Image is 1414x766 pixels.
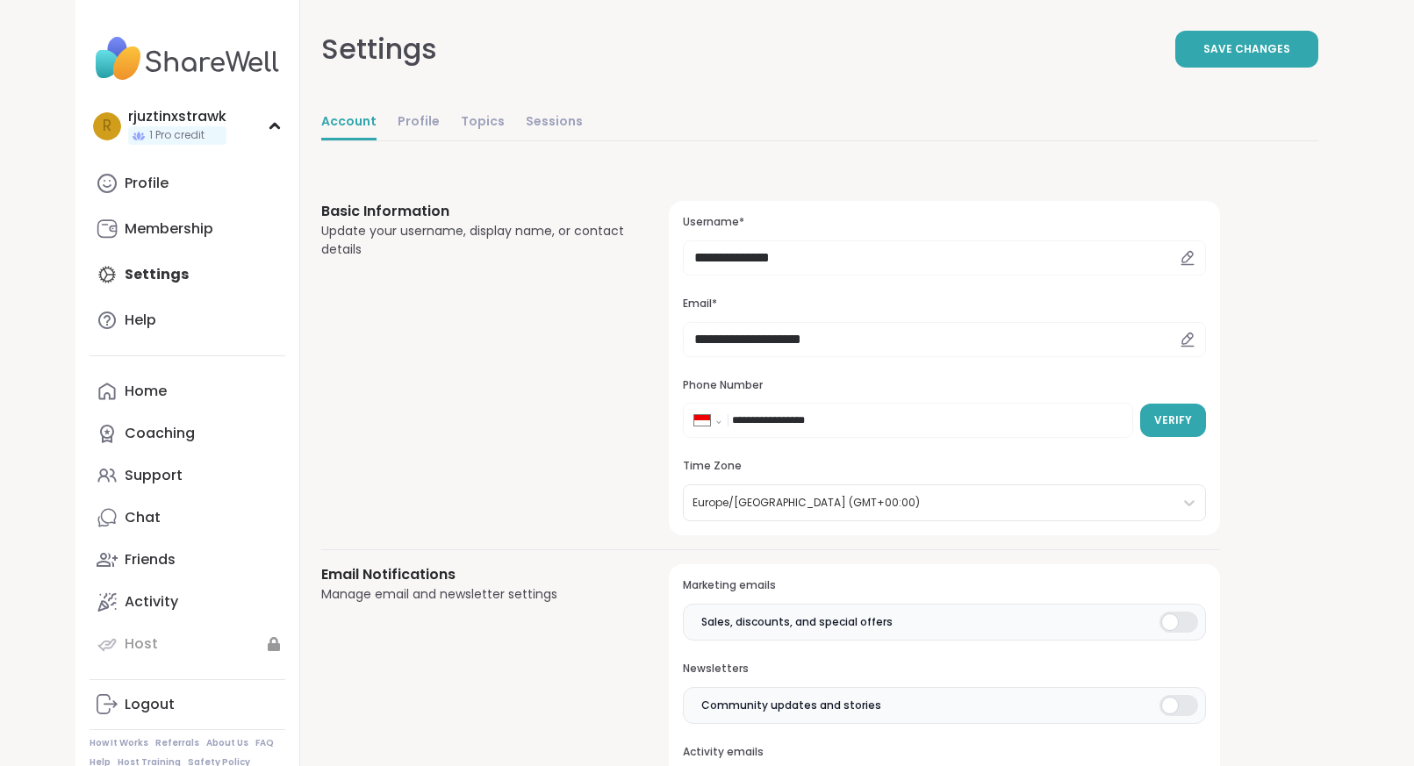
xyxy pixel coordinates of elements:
[683,745,1205,760] h3: Activity emails
[1140,404,1206,437] button: Verify
[683,297,1205,311] h3: Email*
[1203,41,1290,57] span: Save Changes
[255,737,274,749] a: FAQ
[683,215,1205,230] h3: Username*
[90,162,285,204] a: Profile
[125,508,161,527] div: Chat
[125,219,213,239] div: Membership
[321,585,628,604] div: Manage email and newsletter settings
[1154,412,1192,428] span: Verify
[125,174,169,193] div: Profile
[206,737,248,749] a: About Us
[90,412,285,455] a: Coaching
[321,564,628,585] h3: Email Notifications
[461,105,505,140] a: Topics
[90,208,285,250] a: Membership
[125,311,156,330] div: Help
[321,201,628,222] h3: Basic Information
[155,737,199,749] a: Referrals
[526,105,583,140] a: Sessions
[321,105,377,140] a: Account
[683,662,1205,677] h3: Newsletters
[90,581,285,623] a: Activity
[701,698,881,713] span: Community updates and stories
[90,623,285,665] a: Host
[90,299,285,341] a: Help
[90,497,285,539] a: Chat
[1175,31,1318,68] button: Save Changes
[103,115,111,138] span: r
[321,28,437,70] div: Settings
[125,424,195,443] div: Coaching
[683,578,1205,593] h3: Marketing emails
[125,550,176,569] div: Friends
[125,695,175,714] div: Logout
[398,105,440,140] a: Profile
[90,539,285,581] a: Friends
[683,378,1205,393] h3: Phone Number
[149,128,205,143] span: 1 Pro credit
[683,459,1205,474] h3: Time Zone
[125,634,158,654] div: Host
[128,107,226,126] div: rjuztinxstrawk
[90,455,285,497] a: Support
[701,614,893,630] span: Sales, discounts, and special offers
[321,222,628,259] div: Update your username, display name, or contact details
[90,684,285,726] a: Logout
[90,737,148,749] a: How It Works
[125,466,183,485] div: Support
[90,28,285,89] img: ShareWell Nav Logo
[125,592,178,612] div: Activity
[125,382,167,401] div: Home
[90,370,285,412] a: Home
